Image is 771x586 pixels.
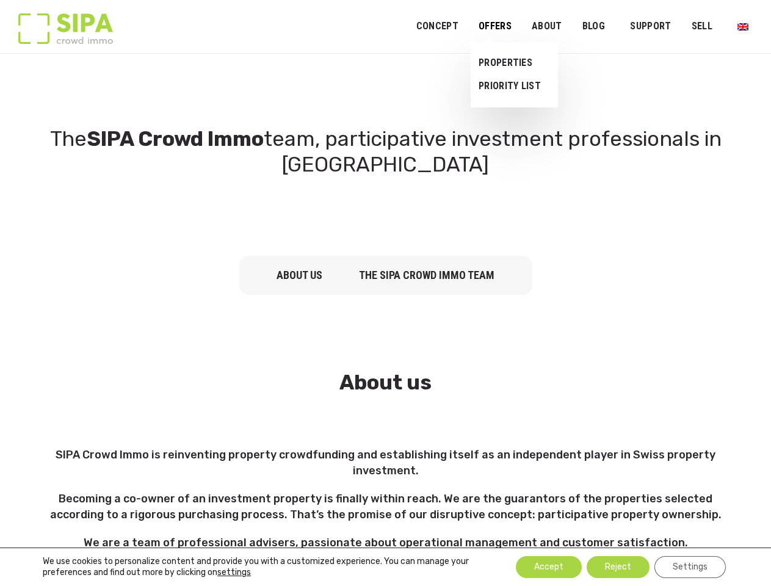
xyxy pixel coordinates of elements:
button: settings [217,567,251,578]
p: Becoming a co-owner of an investment property is finally within reach. We are the guarantors of t... [45,491,726,523]
p: We use cookies to personalize content and provide you with a customized experience. You can manag... [43,556,490,578]
a: Concept [408,13,466,40]
img: Logo [18,13,113,44]
button: Accept [516,556,582,578]
p: We are a team of professional advisers, passionate about operational management and customer sati... [45,535,726,551]
h1: The team, participative investment professionals in [GEOGRAPHIC_DATA] [38,126,734,178]
img: English [737,23,748,31]
p: SIPA Crowd Immo is reinventing property crowdfunding and establishing itself as an independent pl... [45,447,726,479]
strong: SIPA Crowd Immo [87,126,264,151]
a: The SIPA Crowd Immo team [359,269,494,281]
a: Blog [574,13,614,40]
a: about us [277,269,322,281]
button: Reject [587,556,650,578]
strong: About us [339,370,432,395]
a: Switch to [729,15,756,38]
a: ABOUT [524,13,570,40]
a: Support [622,13,679,40]
a: PRIORITY LIST [471,74,549,98]
a: Sell [683,13,720,40]
a: Properties [471,51,549,74]
button: Settings [654,556,726,578]
a: OFFERS [471,13,519,40]
nav: Primary menu [416,11,753,42]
